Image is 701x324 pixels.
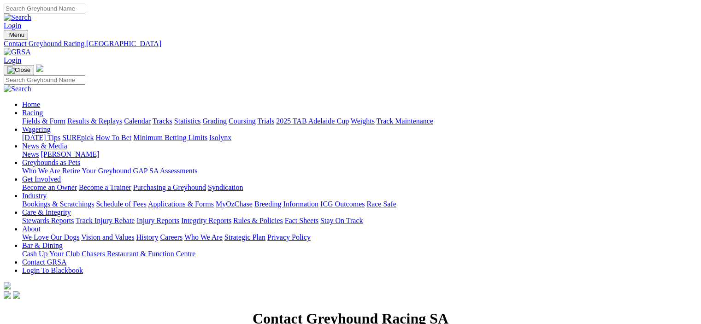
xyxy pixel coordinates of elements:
a: Home [22,100,40,108]
a: Retire Your Greyhound [62,167,131,175]
a: Integrity Reports [181,217,231,224]
div: Racing [22,117,697,125]
a: Calendar [124,117,151,125]
a: Tracks [153,117,172,125]
a: Who We Are [22,167,60,175]
a: Race Safe [366,200,396,208]
a: Login To Blackbook [22,266,83,274]
a: ICG Outcomes [320,200,365,208]
a: Chasers Restaurant & Function Centre [82,250,195,258]
img: Close [7,66,30,74]
a: Results & Replays [67,117,122,125]
a: Become a Trainer [79,183,131,191]
a: Bar & Dining [22,242,63,249]
img: logo-grsa-white.png [4,282,11,289]
a: News [22,150,39,158]
a: Rules & Policies [233,217,283,224]
a: GAP SA Assessments [133,167,198,175]
a: Strategic Plan [224,233,265,241]
a: Minimum Betting Limits [133,134,207,141]
a: News & Media [22,142,67,150]
img: logo-grsa-white.png [36,65,43,72]
img: facebook.svg [4,291,11,299]
a: SUREpick [62,134,94,141]
a: Track Injury Rebate [76,217,135,224]
a: Industry [22,192,47,200]
a: Statistics [174,117,201,125]
div: Greyhounds as Pets [22,167,697,175]
img: twitter.svg [13,291,20,299]
a: [PERSON_NAME] [41,150,99,158]
span: Menu [9,31,24,38]
a: Wagering [22,125,51,133]
a: Login [4,22,21,29]
div: About [22,233,697,242]
a: 2025 TAB Adelaide Cup [276,117,349,125]
a: Schedule of Fees [96,200,146,208]
a: Purchasing a Greyhound [133,183,206,191]
a: Syndication [208,183,243,191]
a: Login [4,56,21,64]
img: Search [4,13,31,22]
div: Industry [22,200,697,208]
a: Contact GRSA [22,258,66,266]
a: Fields & Form [22,117,65,125]
a: Bookings & Scratchings [22,200,94,208]
div: News & Media [22,150,697,159]
img: Search [4,85,31,93]
a: How To Bet [96,134,132,141]
a: [DATE] Tips [22,134,60,141]
a: Racing [22,109,43,117]
a: Get Involved [22,175,61,183]
a: Greyhounds as Pets [22,159,80,166]
a: Stewards Reports [22,217,74,224]
a: We Love Our Dogs [22,233,79,241]
a: Fact Sheets [285,217,318,224]
div: Bar & Dining [22,250,697,258]
a: Breeding Information [254,200,318,208]
a: Become an Owner [22,183,77,191]
input: Search [4,75,85,85]
a: Contact Greyhound Racing [GEOGRAPHIC_DATA] [4,40,697,48]
div: Wagering [22,134,697,142]
img: GRSA [4,48,31,56]
div: Care & Integrity [22,217,697,225]
a: Privacy Policy [267,233,311,241]
a: Track Maintenance [377,117,433,125]
a: Care & Integrity [22,208,71,216]
button: Toggle navigation [4,30,28,40]
a: Isolynx [209,134,231,141]
button: Toggle navigation [4,65,34,75]
input: Search [4,4,85,13]
a: Stay On Track [320,217,363,224]
a: Weights [351,117,375,125]
a: Trials [257,117,274,125]
a: History [136,233,158,241]
a: Injury Reports [136,217,179,224]
a: Applications & Forms [148,200,214,208]
a: Cash Up Your Club [22,250,80,258]
a: Careers [160,233,183,241]
div: Get Involved [22,183,697,192]
a: Grading [203,117,227,125]
a: Coursing [229,117,256,125]
a: Who We Are [184,233,223,241]
a: MyOzChase [216,200,253,208]
a: Vision and Values [81,233,134,241]
a: About [22,225,41,233]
